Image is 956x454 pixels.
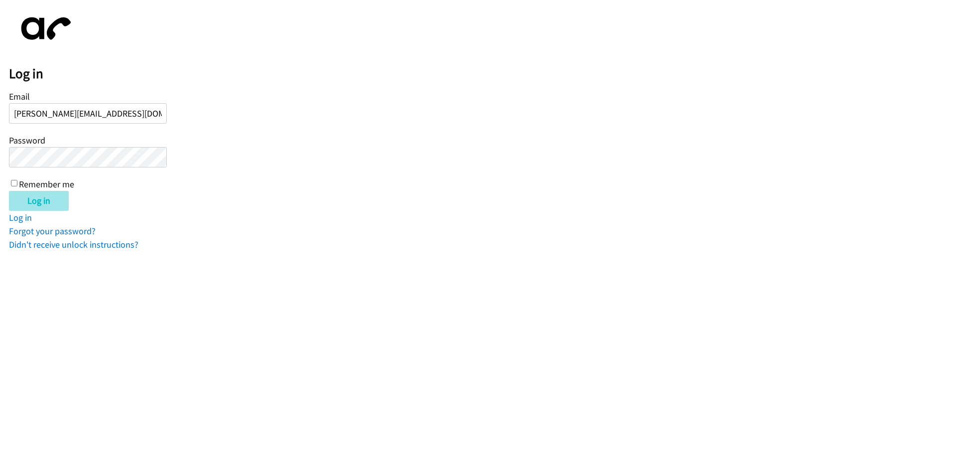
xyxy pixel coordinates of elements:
label: Password [9,135,45,146]
input: Log in [9,191,69,211]
a: Log in [9,212,32,223]
img: aphone-8a226864a2ddd6a5e75d1ebefc011f4aa8f32683c2d82f3fb0802fe031f96514.svg [9,9,79,48]
label: Remember me [19,178,74,190]
label: Email [9,91,30,102]
h2: Log in [9,65,956,82]
a: Didn't receive unlock instructions? [9,239,138,250]
a: Forgot your password? [9,225,96,237]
